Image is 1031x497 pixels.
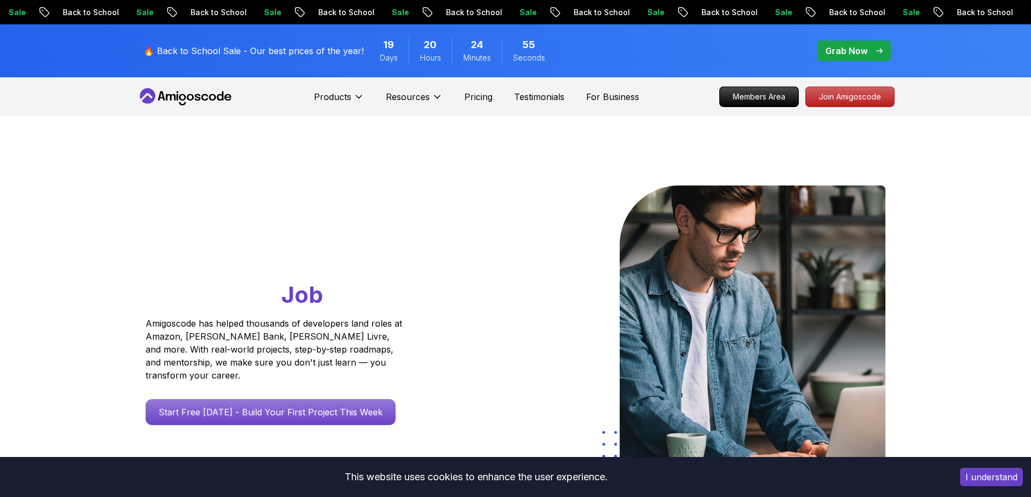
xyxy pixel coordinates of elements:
span: 55 Seconds [522,37,535,52]
h1: Go From Learning to Hired: Master Java, Spring Boot & Cloud Skills That Get You the [146,185,444,310]
p: Products [314,90,351,103]
button: Resources [386,90,443,112]
span: Minutes [463,52,491,63]
p: Sale [765,7,800,18]
p: Back to School [692,7,765,18]
span: Seconds [513,52,545,63]
p: Grab Now [825,44,868,57]
p: Sale [510,7,544,18]
span: 19 Days [383,37,394,52]
p: Back to School [436,7,510,18]
span: Hours [420,52,441,63]
p: Back to School [947,7,1021,18]
a: Members Area [719,87,799,107]
p: Back to School [53,7,127,18]
a: Testimonials [514,90,564,103]
p: Back to School [819,7,893,18]
p: Sale [254,7,289,18]
span: 20 Hours [424,37,437,52]
p: Back to School [181,7,254,18]
button: Products [314,90,364,112]
p: Sale [638,7,672,18]
p: Amigoscode has helped thousands of developers land roles at Amazon, [PERSON_NAME] Bank, [PERSON_N... [146,317,405,382]
button: Accept cookies [960,468,1023,486]
p: Sale [382,7,417,18]
div: This website uses cookies to enhance the user experience. [8,465,944,489]
p: Join Amigoscode [806,87,894,107]
span: 24 Minutes [471,37,483,52]
p: Sale [127,7,161,18]
span: Job [281,281,323,308]
a: Pricing [464,90,492,103]
span: Days [380,52,398,63]
a: Start Free [DATE] - Build Your First Project This Week [146,399,396,425]
p: Members Area [720,87,798,107]
p: Sale [893,7,928,18]
p: Back to School [564,7,638,18]
a: Join Amigoscode [805,87,895,107]
img: hero [620,185,885,464]
a: For Business [586,90,639,103]
p: Back to School [308,7,382,18]
p: Resources [386,90,430,103]
p: 🔥 Back to School Sale - Our best prices of the year! [143,44,364,57]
